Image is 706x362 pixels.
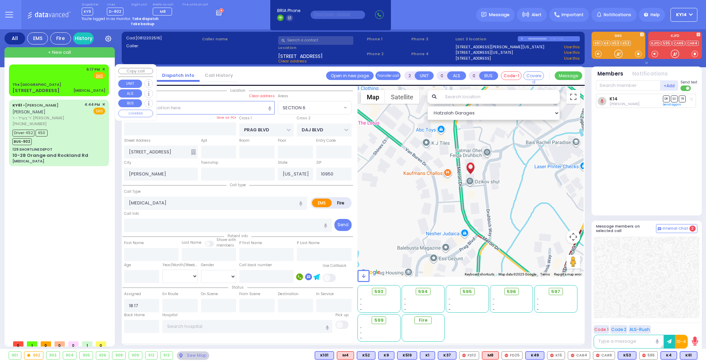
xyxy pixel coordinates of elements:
[564,56,580,61] a: Use this
[448,296,451,302] span: -
[656,224,697,233] button: Internal Chat 2
[131,21,154,27] strong: Take backup
[226,182,249,188] span: Call type
[502,351,523,360] div: FD25
[68,341,79,346] span: 0
[239,291,260,297] label: From Scene
[455,44,544,50] a: [STREET_ADDRESS][PERSON_NAME][US_STATE]
[367,36,409,42] span: Phone 1
[505,354,508,357] img: red-radio-icon.svg
[411,36,453,42] span: Phone 3
[145,352,158,359] div: 912
[463,288,472,295] span: 595
[278,138,286,143] label: Floor
[566,230,580,244] button: Map camera controls
[604,12,631,18] span: Notifications
[82,3,99,7] label: Dispatcher
[420,351,435,360] div: BLS
[663,102,681,107] a: Send again
[239,240,262,246] label: P First Name
[124,138,151,143] label: Street Address
[448,307,451,312] span: -
[658,227,661,231] img: comment-alt.png
[84,102,100,107] span: 4:44 PM
[227,88,249,93] span: Location
[618,351,636,360] div: BLS
[611,41,621,46] a: K53
[564,44,580,50] a: Use this
[153,3,174,7] label: Medic on call
[418,288,428,295] span: 594
[157,72,200,79] a: Dispatch info
[663,226,688,231] span: Internal Chat
[13,341,23,346] span: 0
[628,325,651,334] button: ALS-Rush
[216,243,234,248] span: members
[96,73,103,79] u: EMS
[662,41,672,46] a: 595
[397,351,417,360] div: K519
[96,341,106,346] span: 0
[162,320,332,333] input: Search hospital
[118,80,142,88] button: UNIT
[537,307,539,312] span: -
[12,130,34,137] span: Driver-K52
[118,99,142,108] button: BUS
[404,307,406,312] span: -
[568,351,590,360] div: CAR4
[239,115,252,121] label: Cross 1
[124,312,145,318] label: Back Home
[277,8,300,14] span: BRIA Phone
[118,110,153,117] button: COVERED
[359,268,382,277] img: Google
[216,237,236,242] small: Share with
[224,233,251,239] span: Patient info
[482,351,499,360] div: ALS KJ
[337,351,354,360] div: M4
[547,351,565,360] div: K15
[438,351,456,360] div: K37
[441,90,560,104] input: Search location
[632,70,668,78] button: Notifications
[686,41,699,46] a: CAR4
[48,49,71,56] span: + New call
[603,41,610,46] a: K4
[161,352,173,359] div: 913
[672,41,685,46] a: CAR6
[447,71,466,80] button: ALS
[216,115,236,120] label: Save as POI
[93,108,105,114] span: EMS
[27,10,73,19] img: Logo
[597,70,623,78] button: Members
[160,9,166,14] span: M8
[537,302,539,307] span: -
[63,352,77,359] div: 904
[9,352,21,359] div: 901
[404,302,406,307] span: -
[523,71,544,80] button: Covered
[415,71,434,80] button: UNIT
[571,354,574,357] img: red-radio-icon.svg
[135,35,162,41] span: [0812202516]
[12,138,32,145] span: BUS-902
[102,102,105,108] span: ✕
[239,262,272,268] label: Call back number
[675,335,688,349] button: 10-4
[315,351,334,360] div: BLS
[367,51,409,57] span: Phone 2
[551,288,560,295] span: 597
[278,53,323,58] span: [STREET_ADDRESS]
[660,80,678,91] button: +Add
[618,351,636,360] div: K53
[107,8,123,16] span: D-802
[459,351,479,360] div: FD12
[596,80,660,91] input: Search member
[239,138,250,143] label: Room
[96,352,109,359] div: 906
[642,354,646,357] img: red-radio-icon.svg
[680,351,697,360] div: K61
[50,32,71,44] div: Fire
[621,41,631,46] a: K53
[374,317,384,324] span: 599
[680,85,692,92] label: Turn off text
